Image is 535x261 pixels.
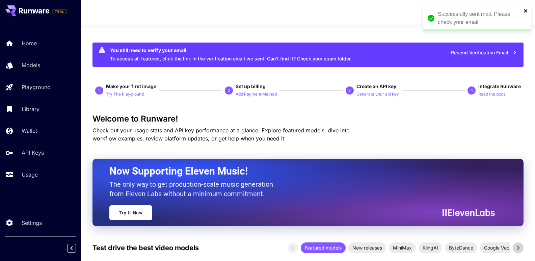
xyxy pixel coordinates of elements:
[22,149,44,157] p: API Keys
[110,45,352,65] div: To access all features, click the link in the verification email we sent. Can’t find it? Check yo...
[478,90,505,98] button: Read the docs
[109,205,152,220] a: Try It Now
[478,83,521,89] span: Integrate Runware
[445,244,477,251] span: ByteDance
[348,244,386,251] span: New releases
[67,244,76,253] button: Collapse sidebar
[419,244,442,251] span: KlingAI
[106,91,144,98] p: Try The Playground
[106,90,144,98] button: Try The Playground
[22,219,42,227] p: Settings
[356,91,399,98] p: Generate your api key
[22,171,38,179] p: Usage
[22,39,37,47] p: Home
[72,242,81,254] div: Collapse sidebar
[110,47,352,54] div: You still need to verify your email
[106,83,156,89] span: Make your first image
[109,180,278,199] p: The only way to get production-scale music generation from Eleven Labs without a minimum commitment.
[478,91,505,98] p: Read the docs
[389,244,416,251] span: MiniMax
[22,61,40,69] p: Models
[301,242,346,253] div: Featured models
[236,91,277,98] p: Add Payment Method
[228,87,230,94] p: 2
[438,10,521,26] div: Successfully sent mail. Please check your email
[109,165,490,178] h2: Now Supporting Eleven Music!
[301,244,346,251] span: Featured models
[22,83,51,91] p: Playground
[98,87,100,94] p: 1
[236,83,266,89] span: Set up billing
[92,114,524,124] h3: Welcome to Runware!
[92,243,199,253] p: Test drive the best video models
[52,9,66,14] span: TRIAL
[92,127,350,142] span: Check out your usage stats and API key performance at a glance. Explore featured models, dive int...
[447,46,521,60] button: Resend Verification Email
[445,242,477,253] div: ByteDance
[419,242,442,253] div: KlingAI
[480,244,513,251] span: Google Veo
[524,8,528,14] button: close
[480,242,513,253] div: Google Veo
[348,87,351,94] p: 3
[471,87,473,94] p: 4
[52,7,67,16] span: Add your payment card to enable full platform functionality.
[356,90,399,98] button: Generate your api key
[22,127,37,135] p: Wallet
[348,242,386,253] div: New releases
[236,90,277,98] button: Add Payment Method
[22,105,39,113] p: Library
[356,83,396,89] span: Create an API key
[389,242,416,253] div: MiniMax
